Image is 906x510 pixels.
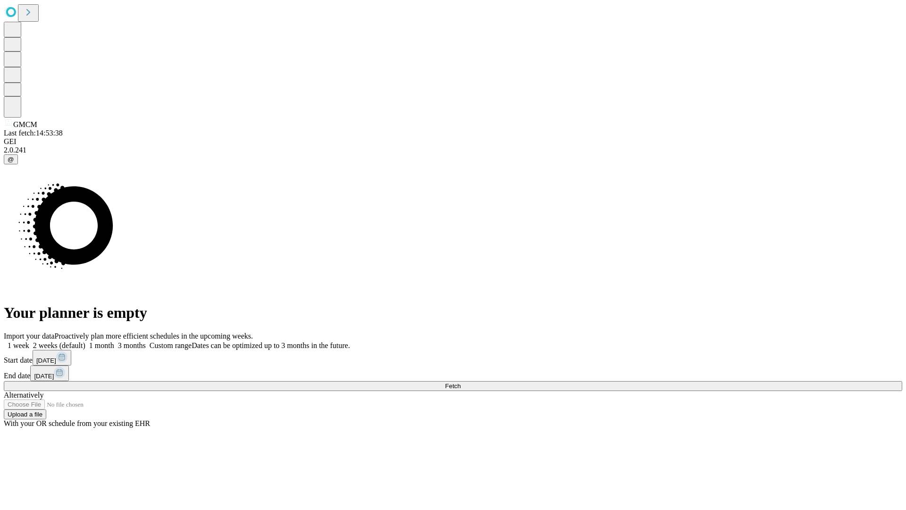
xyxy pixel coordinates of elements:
[150,341,192,349] span: Custom range
[89,341,114,349] span: 1 month
[118,341,146,349] span: 3 months
[4,332,55,340] span: Import your data
[4,365,902,381] div: End date
[192,341,350,349] span: Dates can be optimized up to 3 months in the future.
[4,304,902,322] h1: Your planner is empty
[4,381,902,391] button: Fetch
[4,154,18,164] button: @
[4,419,150,427] span: With your OR schedule from your existing EHR
[34,373,54,380] span: [DATE]
[33,341,85,349] span: 2 weeks (default)
[4,409,46,419] button: Upload a file
[4,391,43,399] span: Alternatively
[36,357,56,364] span: [DATE]
[13,120,37,128] span: GMCM
[4,137,902,146] div: GEI
[4,146,902,154] div: 2.0.241
[8,156,14,163] span: @
[30,365,69,381] button: [DATE]
[55,332,253,340] span: Proactively plan more efficient schedules in the upcoming weeks.
[445,382,461,390] span: Fetch
[33,350,71,365] button: [DATE]
[8,341,29,349] span: 1 week
[4,129,63,137] span: Last fetch: 14:53:38
[4,350,902,365] div: Start date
